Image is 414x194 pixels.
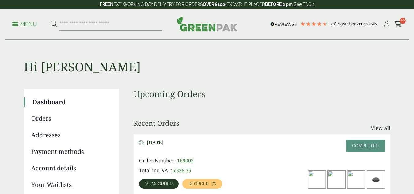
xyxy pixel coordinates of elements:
[328,171,345,188] img: 750ml-Rectangular-Kraft-Bowl-with-food-contents-300x200.jpg
[177,17,237,31] img: GreenPak Supplies
[31,180,110,189] a: Your Waitlists
[362,21,377,26] span: reviews
[347,171,365,188] img: Lid-300x200.jpg
[394,20,402,29] a: 10
[31,164,110,173] a: Account details
[352,143,379,148] span: Completed
[134,89,390,99] h3: Upcoming Orders
[31,147,110,156] a: Payment methods
[139,157,176,164] span: Order Number:
[139,167,172,174] span: Total inc. VAT:
[173,167,191,174] bdi: 338.35
[394,21,402,27] i: Cart
[400,18,406,24] span: 10
[203,2,225,7] strong: OVER £100
[24,40,390,74] h1: Hi [PERSON_NAME]
[300,21,328,27] div: 4.79 Stars
[12,21,37,28] p: Menu
[331,21,338,26] span: 4.8
[308,171,326,188] img: 12oz_kraft_a-300x200.jpg
[32,97,110,107] a: Dashboard
[182,179,222,189] a: Reorder
[383,21,390,27] i: My Account
[31,114,110,123] a: Orders
[147,140,164,146] span: [DATE]
[188,182,209,186] span: Reorder
[371,124,390,132] a: View All
[270,22,297,26] img: REVIEWS.io
[356,21,362,26] span: 211
[294,2,314,7] a: See T&C's
[134,119,179,127] h3: Recent Orders
[139,179,179,189] a: View order
[145,182,173,186] span: View order
[31,131,110,140] a: Addresses
[338,21,356,26] span: Based on
[367,171,385,188] img: 12-16oz-Black-Sip-Lid-300x200.jpg
[177,157,194,164] span: 169002
[100,2,110,7] strong: FREE
[173,167,176,174] span: £
[265,2,293,7] strong: BEFORE 2 pm
[12,21,37,27] a: Menu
